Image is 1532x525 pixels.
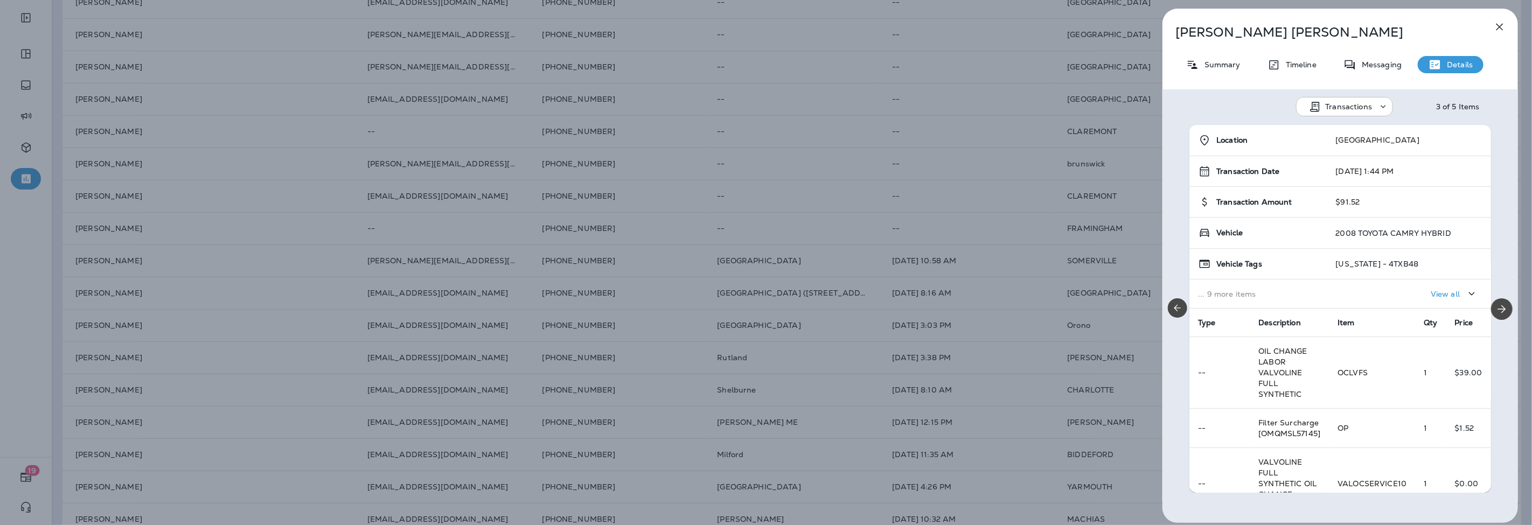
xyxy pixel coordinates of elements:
span: VALVOLINE FULL SYNTHETIC OIL CHANGE SERVICE [1258,457,1317,510]
td: [DATE] 1:44 PM [1327,156,1491,187]
p: Details [1442,60,1473,69]
span: VALOCSERVICE10 [1338,479,1406,488]
p: [PERSON_NAME] [PERSON_NAME] [1175,25,1470,40]
p: [US_STATE] - 4TXB48 [1335,260,1418,268]
span: Item [1338,318,1355,327]
span: Qty [1424,318,1437,327]
span: Type [1198,318,1216,327]
span: Vehicle Tags [1216,260,1262,269]
p: 2008 TOYOTA CAMRY HYBRID [1335,229,1451,237]
span: Price [1454,318,1473,327]
p: $0.00 [1454,479,1482,488]
p: Transactions [1326,102,1373,111]
span: OP [1338,423,1348,433]
p: ... 9 more items [1198,290,1318,298]
p: -- [1198,368,1241,377]
p: Summary [1199,60,1241,69]
p: -- [1198,424,1241,432]
span: Filter Surcharge [OMQMSL57145] [1258,418,1320,438]
td: $91.52 [1327,187,1491,218]
span: OIL CHANGE LABOR VALVOLINE FULL SYNTHETIC [1258,346,1307,399]
button: View all [1426,284,1482,304]
p: $39.00 [1454,368,1482,377]
button: Next [1491,298,1513,320]
p: Timeline [1280,60,1317,69]
span: Location [1216,136,1248,145]
span: Vehicle [1216,228,1243,237]
span: 1 [1424,479,1427,488]
span: 1 [1424,423,1427,433]
td: [GEOGRAPHIC_DATA] [1327,125,1491,156]
div: 3 of 5 Items [1436,102,1480,111]
button: Previous [1168,298,1187,318]
span: Transaction Amount [1216,198,1292,207]
span: Description [1258,318,1301,327]
p: $1.52 [1454,424,1482,432]
p: View all [1431,290,1460,298]
p: Messaging [1356,60,1402,69]
span: Transaction Date [1216,167,1279,176]
span: OCLVFS [1338,368,1368,377]
span: 1 [1424,368,1427,377]
p: -- [1198,479,1241,488]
